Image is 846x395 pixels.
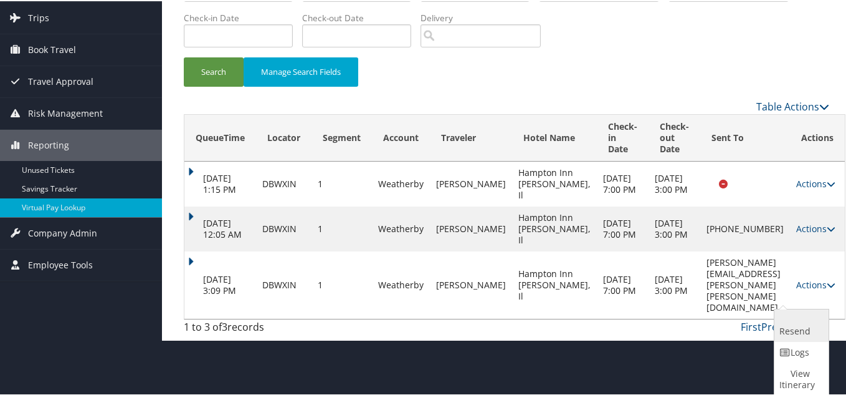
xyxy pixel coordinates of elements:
td: Weatherby [372,205,430,250]
td: DBWXIN [256,160,311,205]
th: Sent To: activate to sort column ascending [700,114,790,160]
span: Travel Approval [28,65,93,96]
label: Check-out Date [302,11,421,23]
a: Logs [774,341,825,362]
a: View Itinerary [774,362,825,394]
th: QueueTime: activate to sort column ascending [184,114,256,160]
span: 3 [222,319,227,333]
td: Hampton Inn [PERSON_NAME], Il [512,160,597,205]
td: DBWXIN [256,205,311,250]
td: [PERSON_NAME] [430,250,512,318]
label: Check-in Date [184,11,302,23]
td: [DATE] 3:09 PM [184,250,256,318]
span: Risk Management [28,97,103,128]
button: Search [184,56,244,85]
th: Check-out Date: activate to sort column ascending [649,114,700,160]
a: Prev [761,319,782,333]
th: Hotel Name: activate to sort column ascending [512,114,597,160]
td: DBWXIN [256,250,311,318]
a: Resend [774,308,825,341]
td: 1 [311,160,372,205]
th: Actions [790,114,845,160]
span: Employee Tools [28,248,93,280]
a: Actions [796,278,835,290]
label: Delivery [421,11,550,23]
div: 1 to 3 of records [184,318,331,339]
th: Account: activate to sort column ascending [372,114,430,160]
td: Weatherby [372,250,430,318]
td: [DATE] 1:15 PM [184,160,256,205]
a: First [741,319,761,333]
th: Check-in Date: activate to sort column ascending [597,114,649,160]
td: [DATE] 3:00 PM [649,250,700,318]
td: [PHONE_NUMBER] [700,205,790,250]
span: Reporting [28,129,69,160]
td: [DATE] 3:00 PM [649,160,700,205]
td: [DATE] 3:00 PM [649,205,700,250]
td: [PERSON_NAME][EMAIL_ADDRESS][PERSON_NAME][PERSON_NAME][DOMAIN_NAME] [700,250,790,318]
span: Book Travel [28,33,76,64]
td: [DATE] 7:00 PM [597,250,649,318]
a: Actions [796,222,835,233]
td: Weatherby [372,160,430,205]
td: [PERSON_NAME] [430,160,512,205]
td: 1 [311,205,372,250]
th: Locator: activate to sort column ascending [256,114,311,160]
th: Segment: activate to sort column ascending [311,114,372,160]
td: [DATE] 7:00 PM [597,160,649,205]
a: Actions [796,177,835,188]
td: Hampton Inn [PERSON_NAME], Il [512,205,597,250]
span: Company Admin [28,217,97,248]
td: [DATE] 12:05 AM [184,205,256,250]
td: Hampton Inn [PERSON_NAME], Il [512,250,597,318]
td: 1 [311,250,372,318]
td: [DATE] 7:00 PM [597,205,649,250]
button: Manage Search Fields [244,56,358,85]
th: Traveler: activate to sort column ascending [430,114,512,160]
a: Table Actions [756,99,829,112]
span: Trips [28,1,49,32]
td: [PERSON_NAME] [430,205,512,250]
